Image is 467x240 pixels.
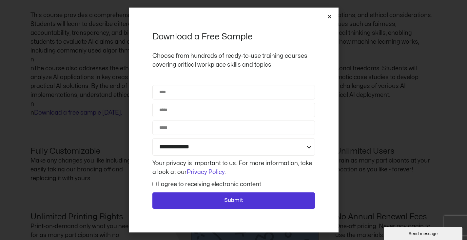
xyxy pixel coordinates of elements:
span: Submit [224,196,243,205]
label: I agree to receiving electronic content [158,182,261,187]
p: Choose from hundreds of ready-to-use training courses covering critical workplace skills and topics. [152,52,315,69]
a: Privacy Policy [187,169,225,175]
iframe: chat widget [384,226,464,240]
h2: Download a Free Sample [152,31,315,42]
div: Your privacy is important to us. For more information, take a look at our . [151,159,317,177]
button: Submit [152,192,315,209]
a: Close [327,14,332,19]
